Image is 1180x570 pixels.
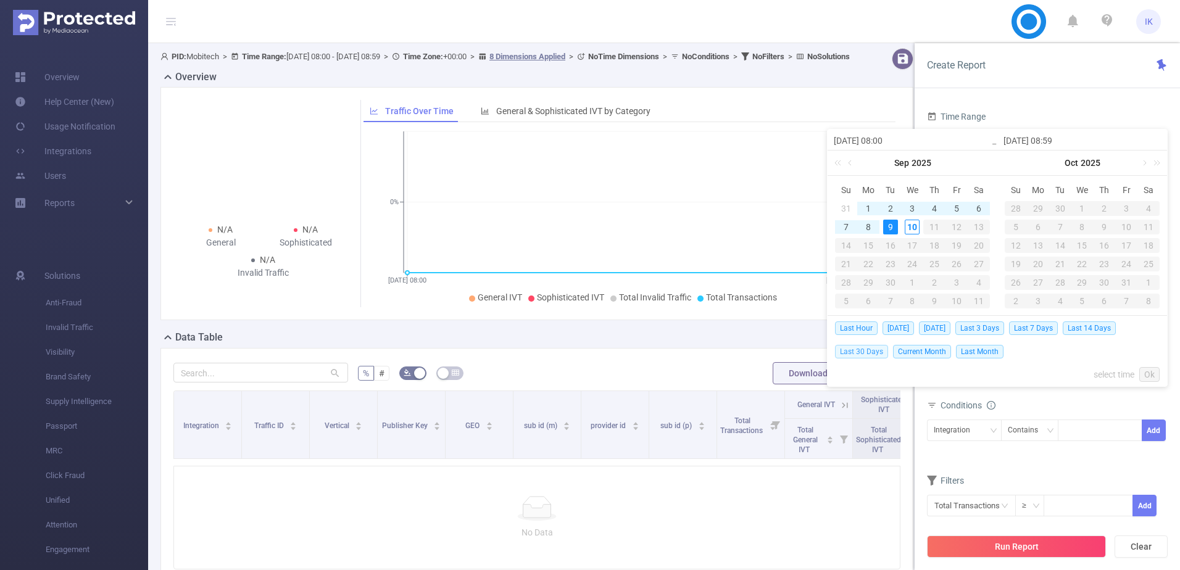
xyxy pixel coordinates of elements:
span: Click Fraud [46,463,148,488]
span: Last Month [956,345,1003,358]
a: Previous month (PageUp) [846,151,857,175]
td: September 30, 2025 [1049,199,1071,218]
td: November 3, 2025 [1027,292,1049,310]
td: September 2, 2025 [879,199,902,218]
span: > [467,52,478,61]
button: Add [1132,495,1157,516]
span: Fr [945,184,968,196]
td: October 6, 2025 [1027,218,1049,236]
span: Current Month [893,345,951,358]
th: Fri [945,181,968,199]
td: October 22, 2025 [1071,255,1094,273]
span: Invalid Traffic [46,315,148,340]
div: 25 [923,257,945,271]
div: 23 [1093,257,1115,271]
td: September 10, 2025 [902,218,924,236]
span: Total Invalid Traffic [619,292,691,302]
div: 7 [1115,294,1137,308]
div: 30 [1093,275,1115,290]
th: Fri [1115,181,1137,199]
div: 19 [945,238,968,253]
td: October 8, 2025 [1071,218,1094,236]
div: 4 [1137,201,1160,216]
i: icon: info-circle [987,401,995,410]
span: Anti-Fraud [46,291,148,315]
div: 11 [1137,220,1160,234]
td: September 16, 2025 [879,236,902,255]
div: 31 [839,201,854,216]
div: 28 [1049,275,1071,290]
div: 31 [1115,275,1137,290]
b: PID: [172,52,186,61]
span: Last 7 Days [1009,321,1058,335]
div: 30 [879,275,902,290]
i: icon: user [160,52,172,60]
td: September 29, 2025 [1027,199,1049,218]
span: Mobitech [DATE] 08:00 - [DATE] 08:59 +00:00 [160,52,850,61]
td: October 8, 2025 [902,292,924,310]
span: Th [1093,184,1115,196]
td: September 26, 2025 [945,255,968,273]
td: September 28, 2025 [835,273,857,292]
td: November 1, 2025 [1137,273,1160,292]
span: General IVT [797,400,835,409]
span: Su [1005,184,1027,196]
div: 25 [1137,257,1160,271]
td: October 1, 2025 [1071,199,1094,218]
div: 14 [1049,238,1071,253]
div: ≥ [1022,495,1035,516]
div: 24 [1115,257,1137,271]
button: Add [1142,419,1166,441]
span: Solutions [44,263,80,288]
td: October 31, 2025 [1115,273,1137,292]
td: September 13, 2025 [968,218,990,236]
a: Usage Notification [15,114,115,139]
span: Last Hour [835,321,878,335]
td: October 11, 2025 [1137,218,1160,236]
div: Contains [1008,420,1047,440]
td: November 6, 2025 [1093,292,1115,310]
td: October 13, 2025 [1027,236,1049,255]
td: October 10, 2025 [945,292,968,310]
i: icon: line-chart [370,107,378,115]
span: Total Transactions [706,292,777,302]
h2: Overview [175,70,217,85]
div: 29 [1027,201,1049,216]
td: October 17, 2025 [1115,236,1137,255]
span: Create Report [927,59,986,71]
td: October 29, 2025 [1071,273,1094,292]
span: Conditions [941,400,995,410]
div: 6 [1027,220,1049,234]
td: October 1, 2025 [902,273,924,292]
span: Su [835,184,857,196]
div: 4 [927,201,942,216]
span: N/A [302,225,318,234]
td: September 27, 2025 [968,255,990,273]
div: 2 [1093,201,1115,216]
th: Tue [879,181,902,199]
span: Attention [46,513,148,537]
div: 1 [1071,201,1094,216]
span: Fr [1115,184,1137,196]
td: October 2, 2025 [923,273,945,292]
span: Traffic Over Time [385,106,454,116]
div: 11 [923,220,945,234]
div: 17 [902,238,924,253]
span: Sa [1137,184,1160,196]
span: We [1071,184,1094,196]
div: 10 [1115,220,1137,234]
th: Mon [1027,181,1049,199]
div: 2 [923,275,945,290]
td: September 28, 2025 [1005,199,1027,218]
td: October 2, 2025 [1093,199,1115,218]
span: General & Sophisticated IVT by Category [496,106,650,116]
b: Time Zone: [403,52,443,61]
div: 27 [1027,275,1049,290]
i: icon: bar-chart [481,107,489,115]
div: 22 [857,257,879,271]
td: September 24, 2025 [902,255,924,273]
input: Start date [834,133,991,148]
span: Sophisticated IVT [861,395,906,414]
a: Next year (Control + right) [1147,151,1163,175]
span: > [659,52,671,61]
